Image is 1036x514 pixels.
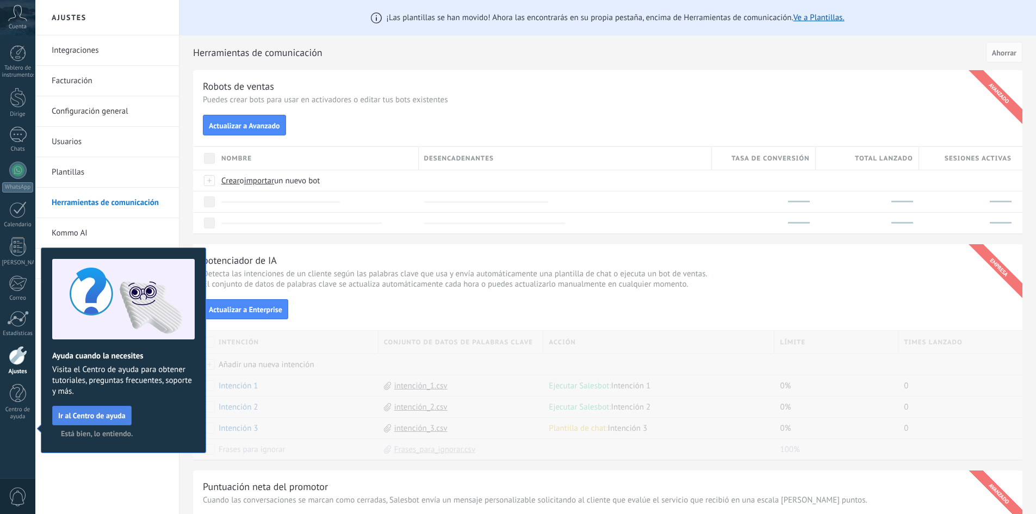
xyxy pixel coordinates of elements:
[35,218,179,249] li: Kommo AI
[52,218,168,249] a: Kommo AI
[52,45,99,55] font: Integraciones
[52,351,144,361] font: Ayuda cuando la necesites
[35,96,179,127] li: Configuración general
[992,48,1016,58] font: Ahorrar
[9,294,26,302] font: Correo
[35,35,179,66] li: Integraciones
[203,120,286,130] a: Actualizar a Avanzado
[61,429,133,438] font: Está bien, lo entiendo.
[244,176,275,186] font: importar
[2,64,36,79] font: Tablero de instrumentos
[221,154,252,163] font: Nombre
[52,13,86,22] font: Ajustes
[386,13,793,23] font: ¡Las plantillas se han movido! Ahora las encontrarás en su propia pestaña, encima de Herramientas...
[209,121,280,131] font: Actualizar a Avanzado
[424,154,494,163] font: Desencadenantes
[203,480,328,493] font: Puntuación neta del promotor
[10,110,25,118] font: Dirige
[10,145,24,153] font: Chats
[203,269,708,279] font: Detecta las intenciones de un cliente según las palabras clave que usa y envía automáticamente un...
[203,80,274,92] font: Robots de ventas
[52,127,168,157] a: Usuarios
[240,176,244,186] font: o
[52,137,82,147] font: Usuarios
[35,66,179,96] li: Facturación
[731,154,810,163] font: Tasa de conversión
[986,42,1022,63] button: Ahorrar
[274,176,320,186] font: un nuevo bot
[52,197,159,208] font: Herramientas de comunicación
[52,106,128,116] font: Configuración general
[793,13,845,23] a: Ve a Plantillas.
[193,46,322,59] font: Herramientas de comunicación
[52,35,168,66] a: Integraciones
[209,305,282,314] font: Actualizar a Enterprise
[52,66,168,96] a: Facturación
[58,411,126,420] font: Ir al Centro de ayuda
[9,23,27,30] font: Cuenta
[35,157,179,188] li: Plantillas
[52,406,132,425] button: Ir al Centro de ayuda
[203,299,288,320] button: Actualizar a Enterprise
[5,406,30,420] font: Centro de ayuda
[52,96,168,127] a: Configuración general
[989,257,1010,278] font: empresa
[52,157,168,188] a: Plantillas
[203,495,867,505] font: Cuando las conversaciones se marcan como cerradas, Salesbot envía un mensaje personalizable solic...
[945,154,1012,163] font: Sesiones activas
[988,82,1011,105] font: avanzado
[35,188,179,218] li: Herramientas de comunicación
[52,228,88,238] font: Kommo AI
[2,259,45,267] font: [PERSON_NAME]
[221,176,240,186] font: Crear
[203,279,688,289] font: El conjunto de datos de palabras clave se actualiza automáticamente cada hora o puedes actualizar...
[203,115,286,135] button: Actualizar a Avanzado
[5,183,30,191] font: WhatsApp
[56,425,138,442] button: Está bien, lo entiendo.
[203,304,288,314] a: Actualizar a Enterprise
[52,167,84,177] font: Plantillas
[855,154,913,163] font: Total lanzado
[203,254,277,267] font: potenciador de IA
[52,188,168,218] a: Herramientas de comunicación
[8,368,27,375] font: Ajustes
[4,221,31,228] font: Calendario
[52,76,92,86] font: Facturación
[988,482,1011,505] font: avanzado
[35,127,179,157] li: Usuarios
[52,364,192,397] font: Visita el Centro de ayuda para obtener tutoriales, preguntas frecuentes, soporte y más.
[203,95,448,105] font: Puedes crear bots para usar en activadores o editar tus bots existentes
[3,330,33,337] font: Estadísticas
